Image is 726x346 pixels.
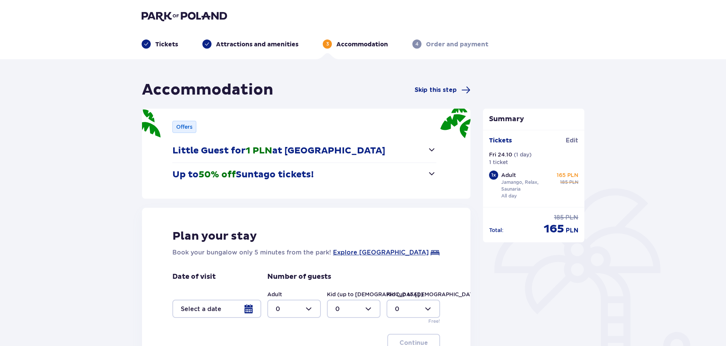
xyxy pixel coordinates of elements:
[267,272,331,281] p: Number of guests
[172,145,385,156] p: Little Guest for at [GEOGRAPHIC_DATA]
[199,169,236,180] span: 50% off
[336,40,388,49] p: Accommodation
[489,158,508,166] p: 1 ticket
[560,179,568,186] span: 185
[544,222,564,236] span: 165
[501,171,516,179] p: Adult
[489,136,512,145] p: Tickets
[142,11,227,21] img: Park of Poland logo
[216,40,298,49] p: Attractions and amenities
[246,145,272,156] span: 1 PLN
[489,171,498,180] div: 1 x
[323,39,388,49] div: 3Accommodation
[415,41,418,47] p: 4
[426,40,488,49] p: Order and payment
[176,123,193,131] p: Offers
[483,115,585,124] p: Summary
[172,248,331,257] p: Book your bungalow only 5 minutes from the park!
[172,163,436,186] button: Up to50% offSuntago tickets!
[489,226,503,234] p: Total :
[415,85,470,95] a: Skip this step
[142,39,178,49] div: Tickets
[202,39,298,49] div: Attractions and amenities
[566,136,578,145] span: Edit
[172,272,216,281] p: Date of visit
[267,291,282,298] label: Adult
[387,291,483,298] label: Kid (up to [DEMOGRAPHIC_DATA].)
[327,291,423,298] label: Kid (up to [DEMOGRAPHIC_DATA].)
[514,151,532,158] p: ( 1 day )
[428,318,440,325] p: Free!
[557,171,578,179] p: 165 PLN
[501,179,554,193] p: Jamango, Relax, Saunaria
[172,169,314,180] p: Up to Suntago tickets!
[326,41,329,47] p: 3
[142,81,273,100] h1: Accommodation
[489,151,512,158] p: Fri 24.10
[333,248,429,257] a: Explore [GEOGRAPHIC_DATA]
[412,39,488,49] div: 4Order and payment
[155,40,178,49] p: Tickets
[415,86,457,94] span: Skip this step
[172,139,436,163] button: Little Guest for1 PLNat [GEOGRAPHIC_DATA]
[501,193,517,199] p: All day
[554,213,564,222] span: 185
[172,229,257,243] p: Plan your stay
[566,226,578,235] span: PLN
[569,179,578,186] span: PLN
[565,213,578,222] span: PLN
